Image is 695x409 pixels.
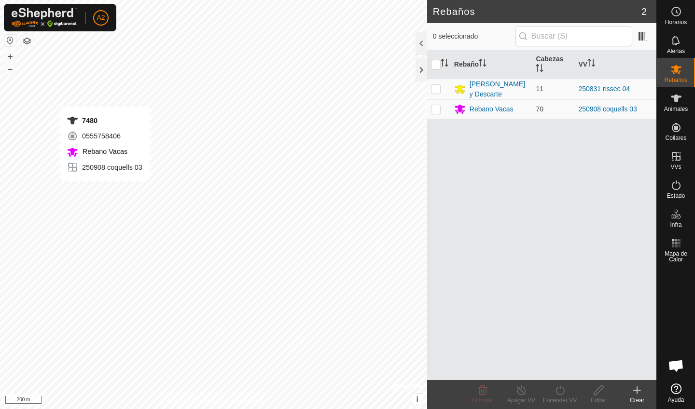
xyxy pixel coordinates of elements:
span: Rebaños [664,77,687,83]
div: 250908 coquells 03 [67,162,142,173]
span: A2 [97,13,105,23]
p-sorticon: Activar para ordenar [587,60,595,68]
a: Ayuda [657,380,695,407]
p-sorticon: Activar para ordenar [479,60,486,68]
span: i [417,395,418,403]
h2: Rebaños [433,6,641,17]
th: Rebaño [450,50,532,79]
div: Chat abierto [662,351,691,380]
img: Logo Gallagher [12,8,77,27]
th: Cabezas [532,50,574,79]
span: VVs [670,164,681,170]
span: Animales [664,106,688,112]
div: 0555758406 [67,130,142,142]
span: Rebano Vacas [80,148,127,155]
a: Política de Privacidad [164,396,219,405]
span: Infra [670,222,681,228]
span: Estado [667,193,685,199]
span: 0 seleccionado [433,31,515,41]
div: Crear [618,396,656,405]
span: 11 [536,85,543,93]
button: Capas del Mapa [21,35,33,47]
button: Restablecer Mapa [4,35,16,46]
p-sorticon: Activar para ordenar [441,60,448,68]
span: 70 [536,105,543,113]
span: Ayuda [668,397,684,403]
div: 7480 [67,115,142,126]
span: Eliminar [472,397,493,404]
span: 2 [641,4,647,19]
button: i [412,394,423,405]
span: Mapa de Calor [659,251,693,262]
span: Collares [665,135,686,141]
button: + [4,51,16,62]
button: – [4,63,16,75]
div: Editar [579,396,618,405]
a: Contáctenos [231,396,263,405]
th: VV [574,50,656,79]
div: Rebano Vacas [470,104,514,114]
a: 250908 coquells 03 [578,105,637,113]
div: Encender VV [541,396,579,405]
span: Alertas [667,48,685,54]
input: Buscar (S) [515,26,632,46]
p-sorticon: Activar para ordenar [536,66,543,73]
span: Horarios [665,19,687,25]
div: [PERSON_NAME] y Descarte [470,79,528,99]
a: 250831 rissec 04 [578,85,630,93]
div: Apagar VV [502,396,541,405]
